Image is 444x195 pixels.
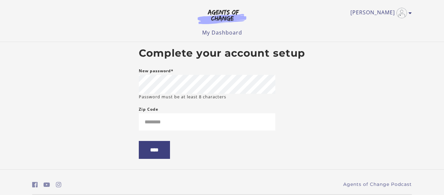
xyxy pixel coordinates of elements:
a: Toggle menu [350,8,409,18]
h2: Complete your account setup [139,47,305,60]
small: Password must be at least 8 characters [139,94,226,100]
a: https://www.instagram.com/agentsofchangeprep/ (Open in a new window) [56,180,61,189]
a: https://www.youtube.com/c/AgentsofChangeTestPrepbyMeaganMitchell (Open in a new window) [44,180,50,189]
a: My Dashboard [202,29,242,36]
label: Zip Code [139,105,158,113]
i: https://www.youtube.com/c/AgentsofChangeTestPrepbyMeaganMitchell (Open in a new window) [44,182,50,188]
a: Agents of Change Podcast [343,181,412,188]
i: https://www.facebook.com/groups/aswbtestprep (Open in a new window) [32,182,38,188]
a: https://www.facebook.com/groups/aswbtestprep (Open in a new window) [32,180,38,189]
label: New password* [139,67,174,75]
img: Agents of Change Logo [191,9,253,24]
i: https://www.instagram.com/agentsofchangeprep/ (Open in a new window) [56,182,61,188]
